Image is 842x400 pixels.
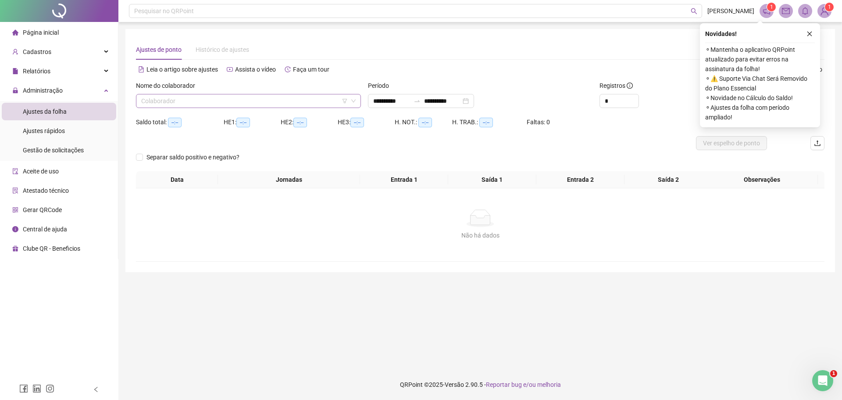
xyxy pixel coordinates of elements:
span: facebook [19,384,28,393]
span: file [12,68,18,74]
span: Gerar QRCode [23,206,62,213]
th: Data [136,171,218,188]
button: Ver espelho de ponto [696,136,767,150]
span: ⚬ Ajustes da folha com período ampliado! [705,103,815,122]
span: 1 [770,4,773,10]
span: Página inicial [23,29,59,36]
span: 1 [830,370,837,377]
span: ⚬ Novidade no Cálculo do Saldo! [705,93,815,103]
th: Observações [706,171,818,188]
span: history [285,66,291,72]
span: Versão [445,381,464,388]
span: Clube QR - Beneficios [23,245,80,252]
div: Ajustes de ponto [136,45,182,54]
span: left [93,386,99,393]
span: mail [782,7,790,15]
span: Administração [23,87,63,94]
span: Aceite de uso [23,168,59,175]
th: Saída 1 [448,171,536,188]
span: gift [12,245,18,252]
span: upload [814,140,821,147]
div: Histórico de ajustes [196,45,249,54]
span: Central de ajuda [23,226,67,233]
span: info-circle [12,226,18,232]
span: Cadastros [23,48,51,55]
span: Leia o artigo sobre ajustes [146,66,218,73]
label: Período [368,81,395,90]
span: Relatórios [23,68,50,75]
span: ⚬ Mantenha o aplicativo QRPoint atualizado para evitar erros na assinatura da folha! [705,45,815,74]
div: HE 3: [338,117,395,127]
span: [PERSON_NAME] [707,6,754,16]
span: lock [12,87,18,94]
span: file-text [138,66,144,72]
span: Registros [599,81,633,90]
span: youtube [227,66,233,72]
div: H. NOT.: [395,117,452,127]
div: Não há dados [146,231,814,240]
span: --:-- [350,118,364,127]
span: home [12,29,18,36]
div: Saldo total: [136,117,224,127]
th: Entrada 2 [536,171,624,188]
span: Ajustes da folha [23,108,67,115]
iframe: Intercom live chat [812,370,833,391]
span: solution [12,187,18,194]
th: Jornadas [218,171,360,188]
span: Atestado técnico [23,187,69,194]
div: HE 1: [224,117,281,127]
div: H. TRAB.: [452,117,527,127]
span: Assista o vídeo [235,66,276,73]
span: instagram [46,384,54,393]
span: audit [12,168,18,174]
span: Novidades ! [705,29,737,39]
span: --:-- [479,118,493,127]
span: Gestão de solicitações [23,147,84,154]
footer: QRPoint © 2025 - 2.90.5 - [118,369,842,400]
span: --:-- [168,118,182,127]
span: qrcode [12,207,18,213]
span: info-circle [627,83,633,89]
div: HE 2: [281,117,338,127]
span: user-add [12,49,18,55]
th: Entrada 1 [360,171,448,188]
span: Faltas: 0 [527,119,550,126]
span: to [414,97,421,105]
sup: Atualize o seu contato no menu Meus Dados [825,3,834,11]
span: Separar saldo positivo e negativo? [143,152,243,162]
label: Nome do colaborador [136,81,201,90]
span: Ajustes rápidos [23,127,65,134]
span: --:-- [293,118,307,127]
sup: 1 [767,3,776,11]
span: --:-- [418,118,432,127]
span: notification [763,7,771,15]
span: Observações [710,175,814,184]
span: ⚬ ⚠️ Suporte Via Chat Será Removido do Plano Essencial [705,74,815,93]
span: 1 [828,4,831,10]
span: search [691,8,697,14]
span: linkedin [32,384,41,393]
span: bell [801,7,809,15]
span: Faça um tour [293,66,329,73]
span: --:-- [236,118,250,127]
th: Saída 2 [624,171,713,188]
span: filter [342,98,347,104]
span: swap-right [414,97,421,105]
span: Reportar bug e/ou melhoria [486,381,561,388]
span: down [351,98,356,104]
img: 13968 [818,4,831,18]
span: close [806,31,813,37]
